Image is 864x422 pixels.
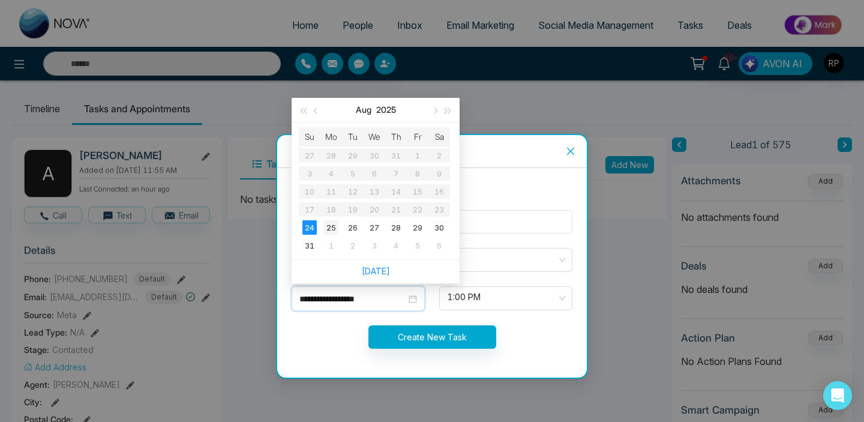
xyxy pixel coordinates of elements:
th: Sa [428,127,450,146]
td: 2025-09-03 [364,237,385,255]
td: 2025-09-04 [385,237,407,255]
td: 2025-08-26 [342,219,364,237]
div: 6 [432,238,446,253]
td: 2025-08-31 [299,237,320,255]
div: 5 [410,238,425,253]
button: 2025 [376,98,396,122]
th: Fr [407,127,428,146]
div: 24 [302,220,317,235]
span: close [566,146,575,156]
div: 3 [367,238,382,253]
div: 27 [367,220,382,235]
div: 4 [389,238,403,253]
a: [DATE] [362,266,390,276]
th: We [364,127,385,146]
th: Mo [320,127,342,146]
td: 2025-08-24 [299,219,320,237]
div: 30 [432,220,446,235]
td: 2025-08-28 [385,219,407,237]
th: Su [299,127,320,146]
div: 29 [410,220,425,235]
div: 2 [346,238,360,253]
div: Lead Name : [PERSON_NAME] [284,182,580,196]
td: 2025-08-29 [407,219,428,237]
td: 2025-09-05 [407,237,428,255]
td: 2025-09-06 [428,237,450,255]
span: 1:00 PM [448,288,564,309]
button: Aug [356,98,371,122]
div: 25 [324,220,338,235]
div: 1 [324,238,338,253]
div: 31 [302,238,317,253]
button: Create New Task [368,325,496,349]
td: 2025-08-27 [364,219,385,237]
td: 2025-08-25 [320,219,342,237]
td: 2025-09-01 [320,237,342,255]
div: Open Intercom Messenger [823,381,852,410]
td: 2025-08-30 [428,219,450,237]
div: 26 [346,220,360,235]
th: Th [385,127,407,146]
div: 28 [389,220,403,235]
th: Tu [342,127,364,146]
td: 2025-09-02 [342,237,364,255]
button: Close [554,135,587,167]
